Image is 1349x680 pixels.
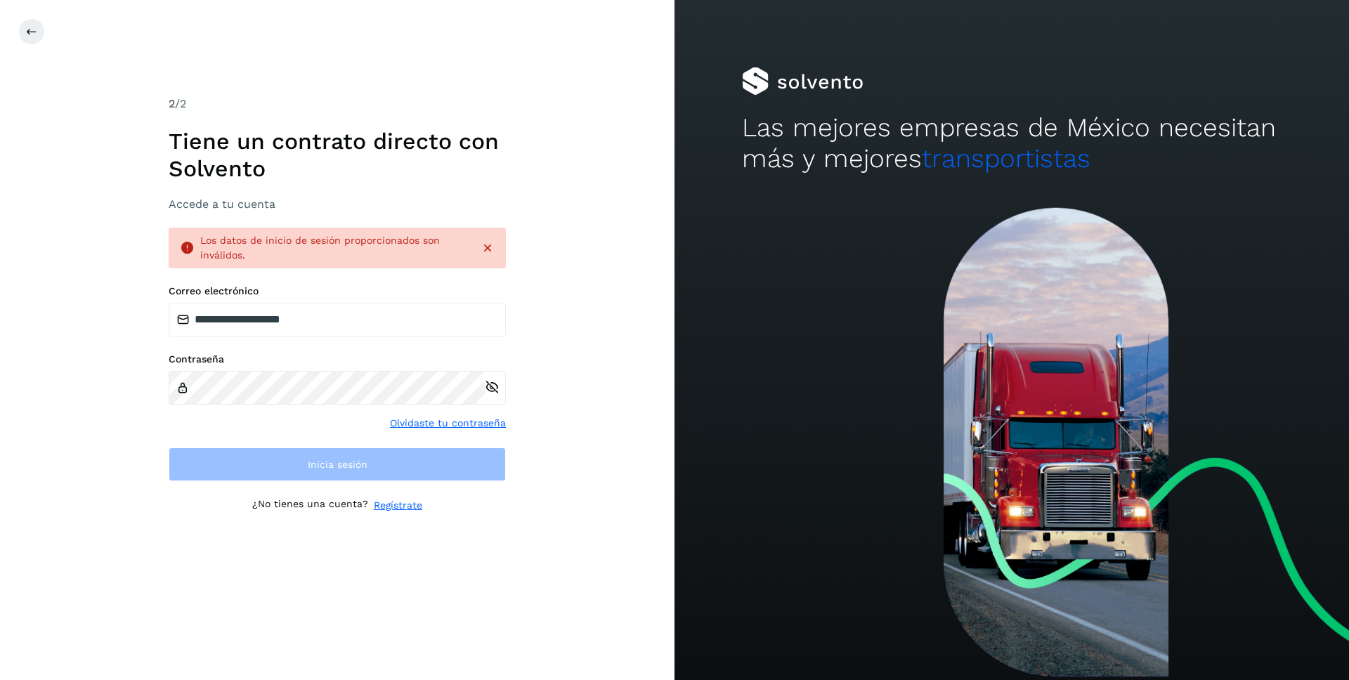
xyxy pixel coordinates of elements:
a: Olvidaste tu contraseña [390,416,506,431]
label: Contraseña [169,353,506,365]
p: ¿No tienes una cuenta? [252,498,368,513]
h3: Accede a tu cuenta [169,197,506,211]
div: /2 [169,96,506,112]
label: Correo electrónico [169,285,506,297]
span: 2 [169,97,175,110]
a: Regístrate [374,498,422,513]
div: Los datos de inicio de sesión proporcionados son inválidos. [200,233,469,263]
iframe: reCAPTCHA [230,530,444,584]
h1: Tiene un contrato directo con Solvento [169,128,506,182]
span: Inicia sesión [308,459,367,469]
button: Inicia sesión [169,447,506,481]
span: transportistas [922,143,1090,174]
h2: Las mejores empresas de México necesitan más y mejores [742,112,1282,175]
